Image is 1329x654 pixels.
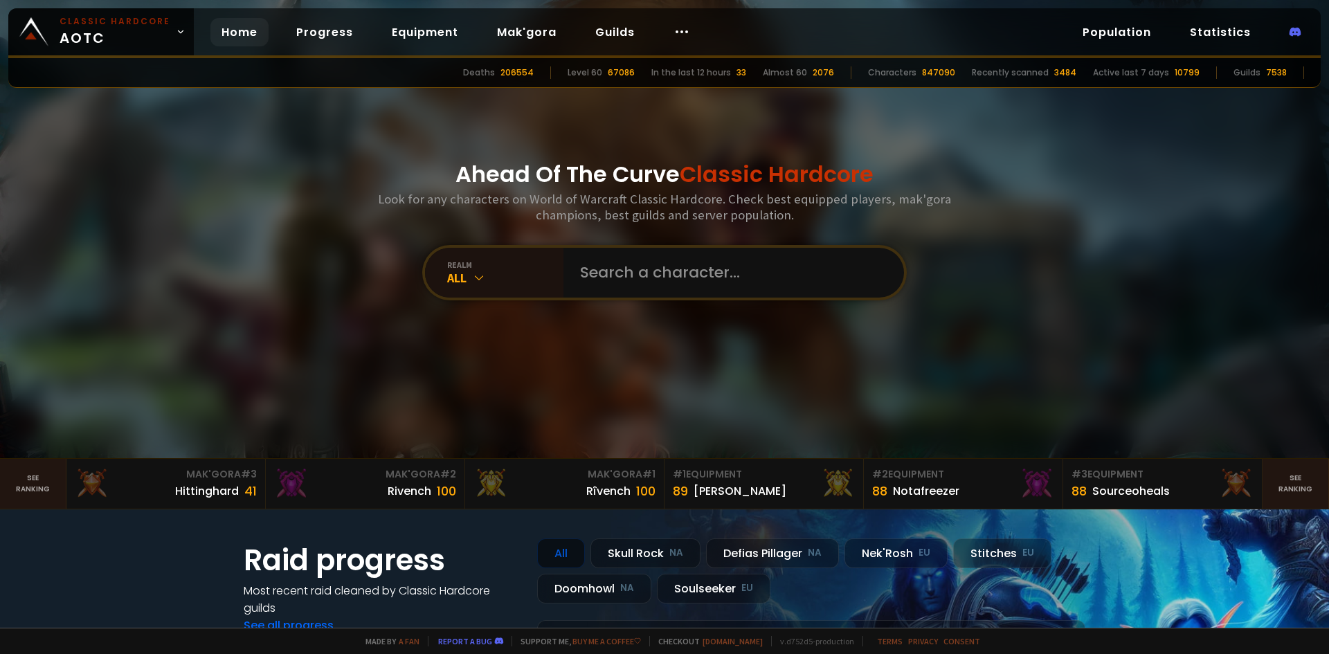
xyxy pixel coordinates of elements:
[872,482,887,500] div: 88
[1054,66,1076,79] div: 3484
[537,574,651,603] div: Doomhowl
[808,546,822,560] small: NA
[651,66,731,79] div: In the last 12 hours
[175,482,239,500] div: Hittinghard
[673,467,686,481] span: # 1
[500,66,534,79] div: 206554
[465,459,664,509] a: Mak'Gora#1Rîvench100
[486,18,568,46] a: Mak'gora
[868,66,916,79] div: Characters
[1233,66,1260,79] div: Guilds
[1072,18,1162,46] a: Population
[60,15,170,48] span: AOTC
[1072,467,1254,482] div: Equipment
[706,538,839,568] div: Defias Pillager
[919,546,930,560] small: EU
[1093,66,1169,79] div: Active last 7 days
[584,18,646,46] a: Guilds
[399,636,419,646] a: a fan
[642,467,656,481] span: # 1
[241,467,257,481] span: # 3
[66,459,266,509] a: Mak'Gora#3Hittinghard41
[244,538,521,582] h1: Raid progress
[586,482,631,500] div: Rîvench
[512,636,641,646] span: Support me,
[1022,546,1034,560] small: EU
[438,636,492,646] a: Report a bug
[664,459,864,509] a: #1Equipment89[PERSON_NAME]
[1175,66,1200,79] div: 10799
[972,66,1049,79] div: Recently scanned
[922,66,955,79] div: 847090
[893,482,959,500] div: Notafreezer
[388,482,431,500] div: Rivench
[943,636,980,646] a: Consent
[537,538,585,568] div: All
[440,467,456,481] span: # 2
[844,538,948,568] div: Nek'Rosh
[908,636,938,646] a: Privacy
[372,191,957,223] h3: Look for any characters on World of Warcraft Classic Hardcore. Check best equipped players, mak'g...
[244,582,521,617] h4: Most recent raid cleaned by Classic Hardcore guilds
[381,18,469,46] a: Equipment
[657,574,770,603] div: Soulseeker
[244,482,257,500] div: 41
[1072,467,1087,481] span: # 3
[736,66,746,79] div: 33
[771,636,854,646] span: v. d752d5 - production
[608,66,635,79] div: 67086
[694,482,786,500] div: [PERSON_NAME]
[1072,482,1087,500] div: 88
[455,158,874,191] h1: Ahead Of The Curve
[620,581,634,595] small: NA
[1266,66,1287,79] div: 7538
[274,467,456,482] div: Mak'Gora
[210,18,269,46] a: Home
[813,66,834,79] div: 2076
[741,581,753,595] small: EU
[572,248,887,298] input: Search a character...
[649,636,763,646] span: Checkout
[680,158,874,190] span: Classic Hardcore
[1063,459,1263,509] a: #3Equipment88Sourceoheals
[437,482,456,500] div: 100
[1179,18,1262,46] a: Statistics
[244,617,334,633] a: See all progress
[572,636,641,646] a: Buy me a coffee
[872,467,1054,482] div: Equipment
[266,459,465,509] a: Mak'Gora#2Rivench100
[75,467,257,482] div: Mak'Gora
[447,260,563,270] div: realm
[1092,482,1170,500] div: Sourceoheals
[673,467,855,482] div: Equipment
[877,636,903,646] a: Terms
[60,15,170,28] small: Classic Hardcore
[864,459,1063,509] a: #2Equipment88Notafreezer
[763,66,807,79] div: Almost 60
[669,546,683,560] small: NA
[285,18,364,46] a: Progress
[568,66,602,79] div: Level 60
[473,467,656,482] div: Mak'Gora
[8,8,194,55] a: Classic HardcoreAOTC
[872,467,888,481] span: # 2
[953,538,1051,568] div: Stitches
[463,66,495,79] div: Deaths
[357,636,419,646] span: Made by
[590,538,700,568] div: Skull Rock
[447,270,563,286] div: All
[636,482,656,500] div: 100
[1263,459,1329,509] a: Seeranking
[703,636,763,646] a: [DOMAIN_NAME]
[673,482,688,500] div: 89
